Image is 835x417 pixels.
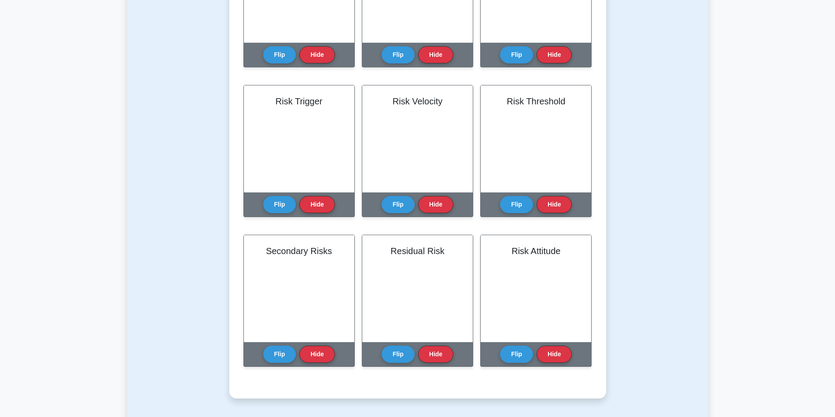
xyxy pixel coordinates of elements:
h2: Residual Risk [373,246,462,256]
h2: Secondary Risks [254,246,344,256]
button: Hide [537,346,572,363]
button: Hide [418,346,453,363]
button: Hide [299,196,335,213]
h2: Risk Threshold [491,96,581,107]
h2: Risk Trigger [254,96,344,107]
h2: Risk Attitude [491,246,581,256]
button: Hide [299,46,335,63]
button: Flip [500,196,533,213]
button: Flip [263,196,296,213]
button: Flip [382,196,415,213]
button: Flip [263,346,296,363]
button: Hide [537,46,572,63]
h2: Risk Velocity [373,96,462,107]
button: Hide [537,196,572,213]
button: Hide [418,196,453,213]
button: Flip [500,346,533,363]
button: Flip [382,46,415,63]
button: Hide [418,46,453,63]
button: Hide [299,346,335,363]
button: Flip [263,46,296,63]
button: Flip [500,46,533,63]
button: Flip [382,346,415,363]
